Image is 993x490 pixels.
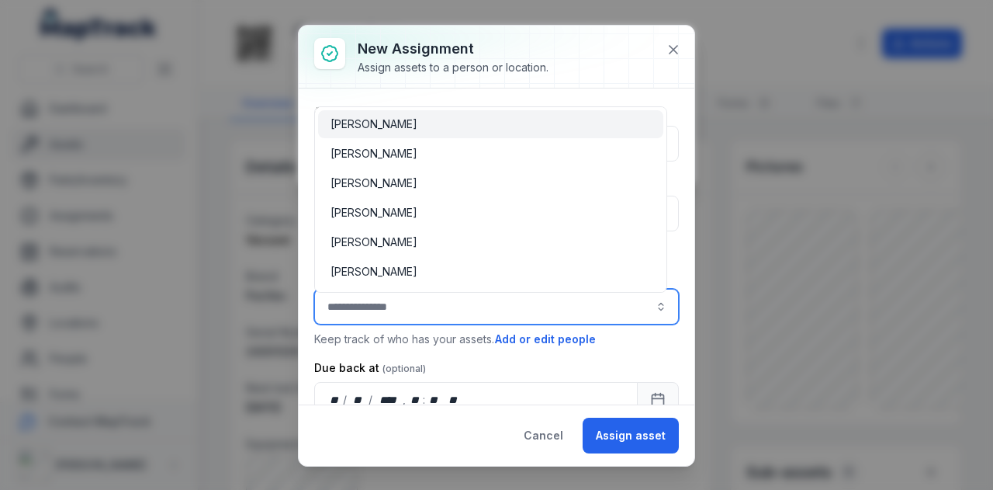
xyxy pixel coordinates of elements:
[330,146,417,162] span: [PERSON_NAME]
[330,116,417,132] span: [PERSON_NAME]
[330,235,417,250] span: [PERSON_NAME]
[330,175,417,191] span: [PERSON_NAME]
[330,205,417,221] span: [PERSON_NAME]
[330,264,417,280] span: [PERSON_NAME]
[314,289,679,325] input: assignment-add:person-label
